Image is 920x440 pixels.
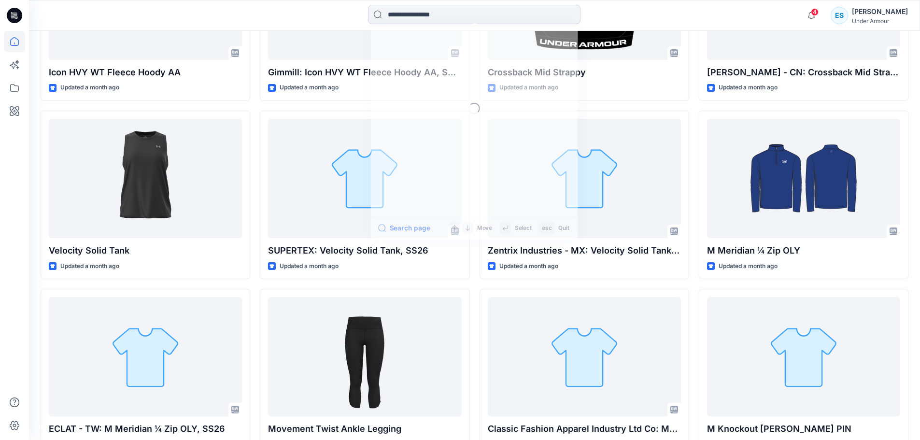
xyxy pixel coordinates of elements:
p: Move [477,223,492,233]
a: Movement Twist Ankle Legging [268,297,461,416]
button: Search page [378,222,430,233]
div: Under Armour [852,17,908,25]
a: M Knockout LS Hood PIN [707,297,900,416]
p: Crossback Mid Strappy [488,66,681,79]
a: ECLAT - TW: M Meridian ¼ Zip OLY, SS26 [49,297,242,416]
a: Velocity Solid Tank [49,119,242,238]
p: M Meridian ¼ Zip OLY [707,244,900,257]
a: M Meridian ¼ Zip OLY [707,119,900,238]
div: [PERSON_NAME] [852,6,908,17]
p: SUPERTEX: Velocity Solid Tank, SS26 [268,244,461,257]
p: Updated a month ago [280,261,339,271]
a: Classic Fashion Apparel Industry Ltd Co: Movement Twist Ankle Legging, SS26 [488,297,681,416]
p: Updated a month ago [499,261,558,271]
p: Icon HVY WT Fleece Hoody AA [49,66,242,79]
p: Updated a month ago [719,83,778,93]
p: M Knockout [PERSON_NAME] PIN [707,422,900,436]
p: ECLAT - TW: M Meridian ¼ Zip OLY, SS26 [49,422,242,436]
p: [PERSON_NAME] - CN: Crossback Mid Strappy, SS26 [707,66,900,79]
p: Updated a month ago [60,83,119,93]
p: Zentrix Industries - MX: Velocity Solid Tank, SS26 [488,244,681,257]
div: ES [831,7,848,24]
p: Classic Fashion Apparel Industry Ltd Co: Movement Twist Ankle Legging, SS26 [488,422,681,436]
p: Quit [558,223,569,233]
span: 4 [811,8,819,16]
a: Zentrix Industries - MX: Velocity Solid Tank, SS26 [488,119,681,238]
p: Updated a month ago [280,83,339,93]
p: Updated a month ago [719,261,778,271]
p: Gimmill: Icon HVY WT Fleece Hoody AA, SS26 [268,66,461,79]
p: esc [542,223,552,233]
p: Velocity Solid Tank [49,244,242,257]
a: SUPERTEX: Velocity Solid Tank, SS26 [268,119,461,238]
p: Updated a month ago [60,261,119,271]
p: Movement Twist Ankle Legging [268,422,461,436]
p: Select [515,223,532,233]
